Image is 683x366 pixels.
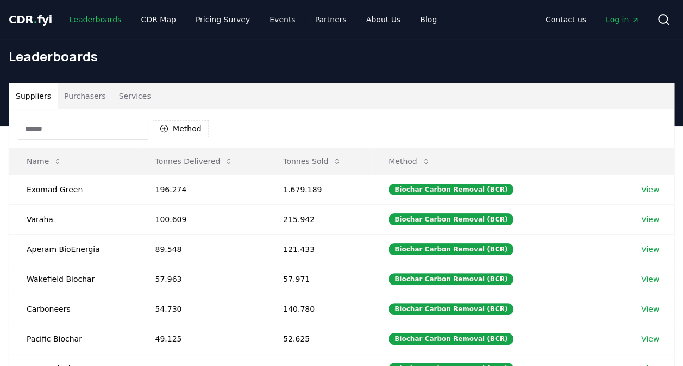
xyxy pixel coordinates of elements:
[9,204,137,234] td: Varaha
[358,10,409,29] a: About Us
[266,234,371,264] td: 121.433
[261,10,304,29] a: Events
[266,294,371,324] td: 140.780
[274,150,350,172] button: Tonnes Sold
[641,304,659,314] a: View
[137,264,266,294] td: 57.963
[641,214,659,225] a: View
[380,150,439,172] button: Method
[266,174,371,204] td: 1.679.189
[187,10,259,29] a: Pricing Survey
[137,324,266,354] td: 49.125
[306,10,355,29] a: Partners
[9,264,137,294] td: Wakefield Biochar
[537,10,648,29] nav: Main
[137,204,266,234] td: 100.609
[389,213,513,225] div: Biochar Carbon Removal (BCR)
[606,14,640,25] span: Log in
[34,13,37,26] span: .
[9,83,58,109] button: Suppliers
[153,120,209,137] button: Method
[389,333,513,345] div: Biochar Carbon Removal (BCR)
[9,234,137,264] td: Aperam BioEnergia
[389,184,513,195] div: Biochar Carbon Removal (BCR)
[61,10,446,29] nav: Main
[266,324,371,354] td: 52.625
[641,333,659,344] a: View
[9,13,52,26] span: CDR fyi
[9,48,674,65] h1: Leaderboards
[18,150,71,172] button: Name
[597,10,648,29] a: Log in
[266,264,371,294] td: 57.971
[389,273,513,285] div: Biochar Carbon Removal (BCR)
[9,174,137,204] td: Exomad Green
[641,274,659,285] a: View
[58,83,112,109] button: Purchasers
[9,324,137,354] td: Pacific Biochar
[9,12,52,27] a: CDR.fyi
[389,243,513,255] div: Biochar Carbon Removal (BCR)
[61,10,130,29] a: Leaderboards
[266,204,371,234] td: 215.942
[641,184,659,195] a: View
[537,10,595,29] a: Contact us
[137,294,266,324] td: 54.730
[133,10,185,29] a: CDR Map
[389,303,513,315] div: Biochar Carbon Removal (BCR)
[641,244,659,255] a: View
[146,150,242,172] button: Tonnes Delivered
[137,174,266,204] td: 196.274
[411,10,446,29] a: Blog
[137,234,266,264] td: 89.548
[9,294,137,324] td: Carboneers
[112,83,158,109] button: Services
